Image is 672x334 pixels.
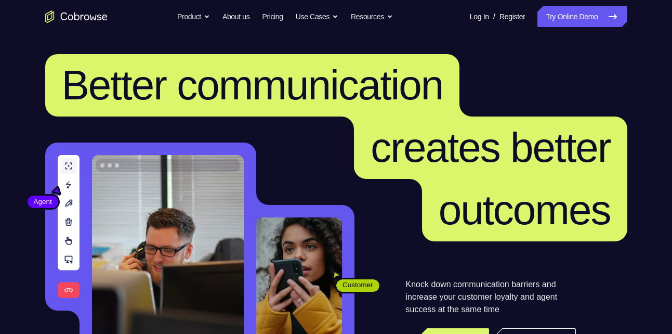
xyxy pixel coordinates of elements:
[499,6,525,27] a: Register
[371,124,610,171] span: creates better
[537,6,627,27] a: Try Online Demo
[222,6,249,27] a: About us
[62,62,443,108] span: Better communication
[45,10,108,23] a: Go to the home page
[439,187,611,233] span: outcomes
[406,278,576,316] p: Knock down communication barriers and increase your customer loyalty and agent success at the sam...
[262,6,283,27] a: Pricing
[351,6,393,27] button: Resources
[296,6,338,27] button: Use Cases
[470,6,489,27] a: Log In
[177,6,210,27] button: Product
[493,10,495,23] span: /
